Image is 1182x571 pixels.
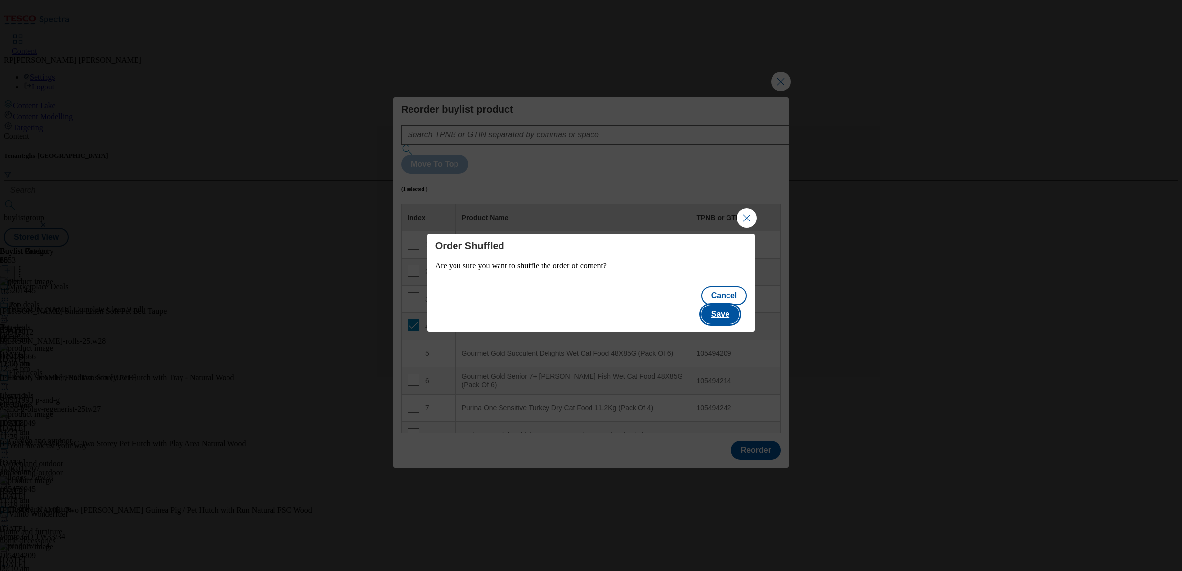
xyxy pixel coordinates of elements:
button: Cancel [701,286,747,305]
h4: Order Shuffled [435,240,747,252]
div: Modal [427,234,755,332]
button: Save [701,305,739,324]
p: Are you sure you want to shuffle the order of content? [435,262,747,270]
button: Close Modal [737,208,757,228]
